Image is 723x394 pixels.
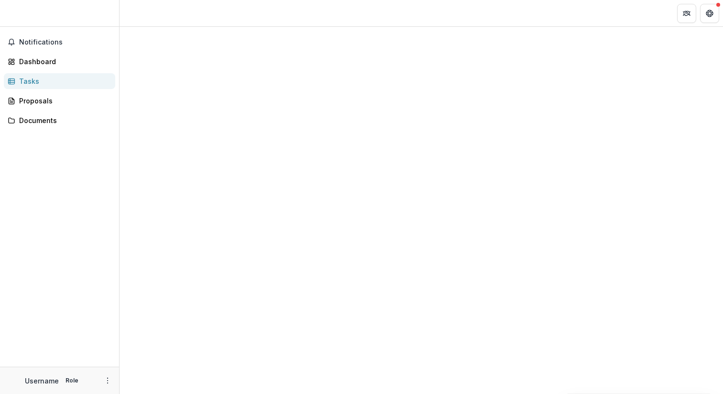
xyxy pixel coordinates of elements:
[677,4,696,23] button: Partners
[4,113,115,128] a: Documents
[4,73,115,89] a: Tasks
[4,34,115,50] button: Notifications
[4,93,115,109] a: Proposals
[19,38,111,46] span: Notifications
[4,54,115,69] a: Dashboard
[63,376,81,385] p: Role
[25,376,59,386] p: Username
[19,76,108,86] div: Tasks
[19,115,108,125] div: Documents
[700,4,719,23] button: Get Help
[19,56,108,67] div: Dashboard
[102,375,113,386] button: More
[19,96,108,106] div: Proposals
